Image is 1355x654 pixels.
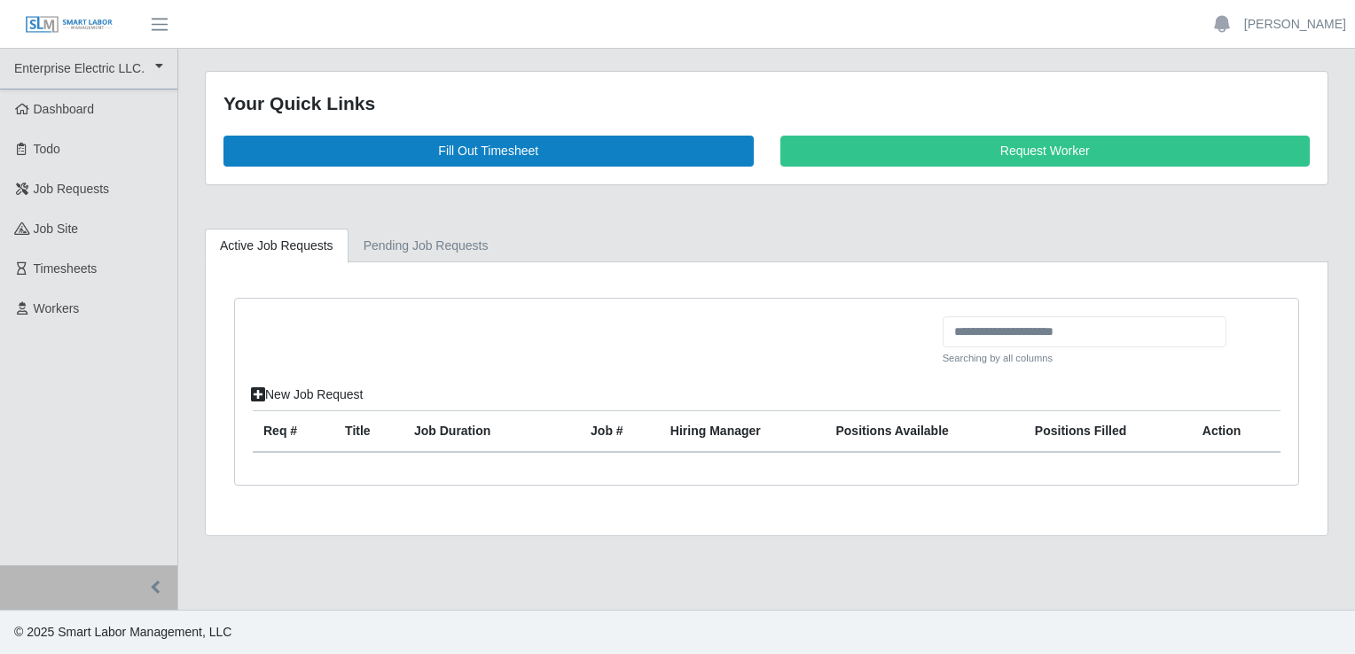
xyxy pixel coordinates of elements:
th: Hiring Manager [660,411,826,453]
img: SLM Logo [25,15,114,35]
a: Request Worker [780,136,1311,167]
span: Dashboard [34,102,95,116]
th: Action [1192,411,1281,453]
th: Job # [580,411,660,453]
span: Workers [34,301,80,315]
small: Searching by all columns [943,351,1226,366]
th: Title [334,411,403,453]
span: job site [34,222,79,236]
span: Todo [34,142,60,156]
th: Job Duration [403,411,549,453]
a: Active Job Requests [205,229,349,263]
a: Pending Job Requests [349,229,504,263]
span: Job Requests [34,182,110,196]
span: Timesheets [34,261,98,276]
th: Positions Filled [1024,411,1192,453]
th: Positions Available [825,411,1023,453]
th: Req # [253,411,334,453]
a: [PERSON_NAME] [1244,15,1346,34]
a: Fill Out Timesheet [223,136,754,167]
div: Your Quick Links [223,90,1310,118]
a: New Job Request [239,379,375,410]
span: © 2025 Smart Labor Management, LLC [14,625,231,639]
